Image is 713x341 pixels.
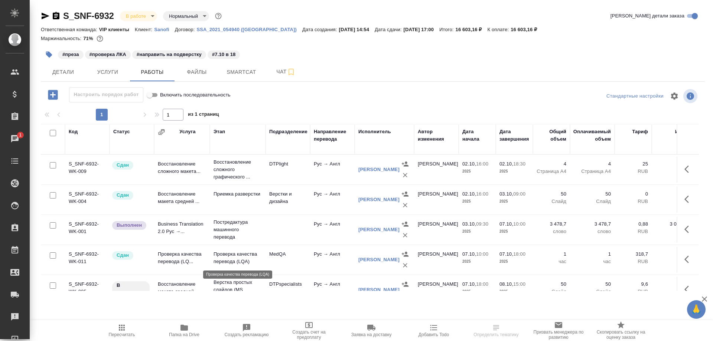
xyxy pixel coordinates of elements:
button: 🙏 [687,300,706,319]
span: Файлы [179,68,215,77]
p: 3 061,26 [655,220,689,228]
div: Исполнитель [358,128,391,135]
td: Восстановление макета средней ... [154,187,210,213]
a: SSA_2021_054940 ([GEOGRAPHIC_DATA]) [196,26,302,32]
div: В работе [120,11,157,21]
p: 10:00 [513,221,525,227]
p: 18:00 [513,251,525,257]
p: 09:30 [476,221,488,227]
td: MedQA [266,247,310,273]
p: 18:00 [476,281,488,287]
a: [PERSON_NAME] [358,227,400,232]
button: Здесь прячутся важные кнопки [680,250,698,268]
div: Статус [113,128,130,135]
p: 07.10, [462,251,476,257]
p: Сдан [117,191,129,199]
div: Общий объем [537,128,566,143]
span: из 1 страниц [188,110,219,121]
p: [DATE] 14:54 [339,27,375,32]
p: 02.10, [499,161,513,167]
p: 0 [655,190,689,198]
button: Скопировать ссылку для ЯМессенджера [41,12,50,20]
p: слово [537,228,566,235]
p: 3 478,7 [574,220,611,228]
div: Подразделение [269,128,307,135]
p: 16 603,16 ₽ [511,27,543,32]
button: Удалить [400,230,411,241]
button: Здесь прячутся важные кнопки [680,281,698,298]
button: Назначить [400,279,411,290]
p: 02.10, [462,191,476,197]
p: RUB [618,198,648,205]
div: Автор изменения [418,128,455,143]
td: Верстки и дизайна [266,187,310,213]
p: 9,6 [618,281,648,288]
button: Нормальный [167,13,200,19]
p: 2025 [499,288,529,295]
p: 480 [655,281,689,288]
p: Договор: [175,27,197,32]
p: 50 [574,190,611,198]
a: [PERSON_NAME] [358,167,400,172]
p: Дата сдачи: [375,27,403,32]
p: 2025 [499,228,529,235]
a: [PERSON_NAME] [358,197,400,202]
div: Исполнитель назначен, приступать к работе пока рано [111,281,150,298]
div: Менеджер проверил работу исполнителя, передает ее на следующий этап [111,190,150,200]
p: SSA_2021_054940 ([GEOGRAPHIC_DATA]) [196,27,302,32]
p: Дата создания: [302,27,339,32]
p: [DATE] 17:00 [403,27,439,32]
p: Маржинальность: [41,36,83,41]
p: 07.10, [499,221,513,227]
div: В работе [163,11,209,21]
p: 1 [574,250,611,258]
p: 100 [655,160,689,168]
td: Рус → Англ [310,277,355,303]
button: Удалить [400,170,411,181]
div: Направление перевода [314,128,351,143]
p: 2025 [462,228,492,235]
p: 2025 [499,258,529,265]
span: Детали [45,68,81,77]
p: Итого: [439,27,455,32]
td: Рус → Англ [310,247,355,273]
p: 50 [537,190,566,198]
p: 07.10, [462,281,476,287]
p: 318,7 [618,250,648,258]
p: Слайд [574,288,611,295]
div: Тариф [632,128,648,135]
p: Сдан [117,252,129,259]
p: RUB [618,168,648,175]
p: 09:00 [513,191,525,197]
p: 3 478,7 [537,220,566,228]
td: DTPspecialists [266,277,310,303]
a: S_SNF-6932 [63,11,114,21]
p: Клиент: [135,27,154,32]
a: 1 [2,129,28,148]
p: 16:00 [476,161,488,167]
span: Посмотреть информацию [683,89,699,103]
p: слово [574,228,611,235]
p: RUB [655,168,689,175]
p: 16:00 [476,191,488,197]
p: К оплате: [488,27,511,32]
button: 3959.96 RUB; [95,34,105,43]
div: Исполнитель завершил работу [111,220,150,230]
p: Страница А4 [574,168,611,175]
button: Добавить тэг [41,46,57,63]
span: Включить последовательность [160,91,231,99]
td: Business Translation 2.0 Рус →... [154,217,210,243]
p: Приемка разверстки [214,190,262,198]
p: Сдан [117,161,129,169]
span: Работы [134,68,170,77]
button: Скопировать ссылку [52,12,61,20]
p: 2025 [499,168,529,175]
div: Этап [214,128,225,135]
p: 1 [537,250,566,258]
span: Услуги [90,68,126,77]
button: Доп статусы указывают на важность/срочность заказа [214,11,223,21]
p: #направить на подверстку [137,51,202,58]
td: S_SNF-6932-WK-004 [65,187,110,213]
a: [PERSON_NAME] [358,287,400,292]
p: 16 603,16 ₽ [456,27,488,32]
